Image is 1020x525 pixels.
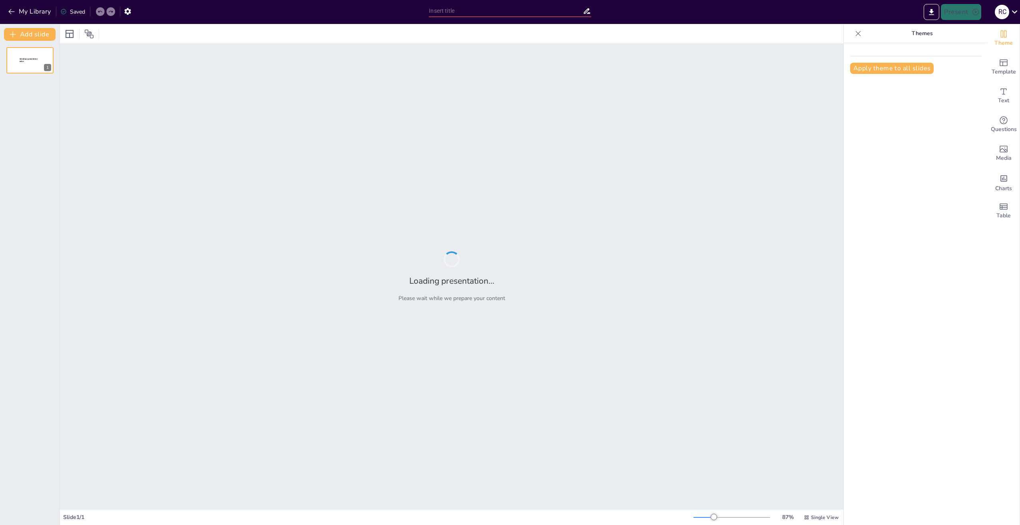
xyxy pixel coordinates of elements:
p: Please wait while we prepare your content [398,294,505,302]
span: Charts [995,184,1012,193]
div: Get real-time input from your audience [988,110,1020,139]
div: 1 [6,47,54,74]
p: Themes [865,24,980,43]
div: Add charts and graphs [988,168,1020,197]
button: Apply theme to all slides [850,63,934,74]
div: R C [995,5,1009,19]
button: Add slide [4,28,56,41]
span: Template [992,68,1016,76]
div: Add a table [988,197,1020,225]
div: Layout [63,28,76,40]
button: Present [941,4,981,20]
button: R C [995,4,1009,20]
button: Export to PowerPoint [924,4,939,20]
div: Slide 1 / 1 [63,513,693,521]
div: Add images, graphics, shapes or video [988,139,1020,168]
span: Questions [991,125,1017,134]
span: Sendsteps presentation editor [20,58,38,62]
div: 1 [44,64,51,71]
h2: Loading presentation... [409,275,494,286]
input: Insert title [429,5,582,17]
div: Add text boxes [988,82,1020,110]
span: Table [996,211,1011,220]
span: Single View [811,514,839,521]
div: Add ready made slides [988,53,1020,82]
button: My Library [6,5,54,18]
span: Theme [994,39,1013,48]
div: 87 % [778,513,797,521]
span: Position [84,29,94,39]
div: Change the overall theme [988,24,1020,53]
span: Media [996,154,1012,163]
div: Saved [60,8,85,16]
span: Text [998,96,1009,105]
